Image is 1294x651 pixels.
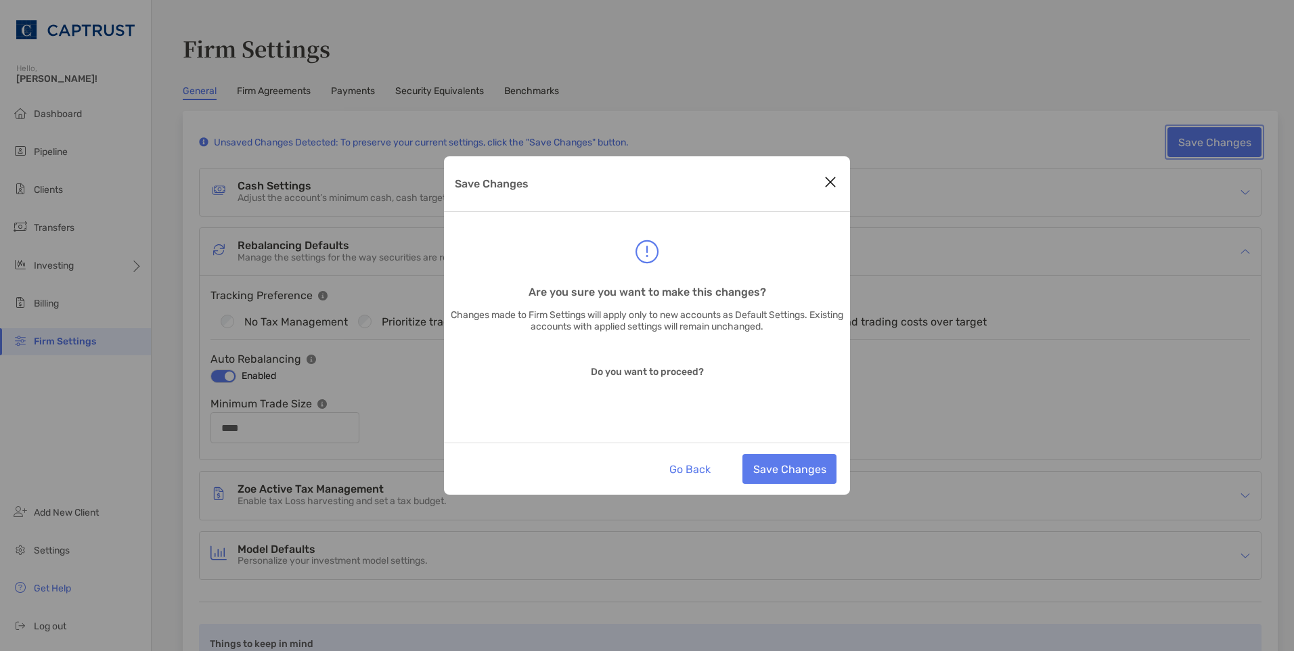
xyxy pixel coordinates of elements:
div: Save Changes [444,156,850,495]
h3: Are you sure you want to make this changes? [529,286,766,298]
button: Close modal [820,173,841,193]
p: Save Changes [455,175,529,192]
button: Save Changes [742,454,836,484]
p: Changes made to Firm Settings will apply only to new accounts as Default Settings. Existing accou... [447,309,847,332]
button: Go Back [659,454,721,484]
p: Do you want to proceed? [447,366,847,378]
